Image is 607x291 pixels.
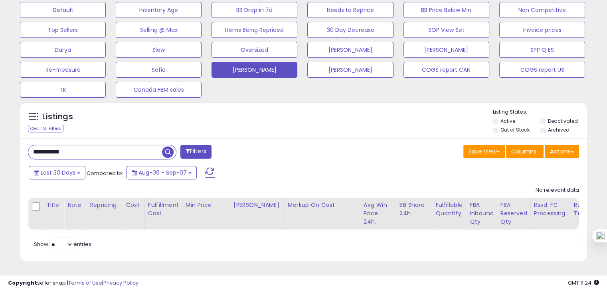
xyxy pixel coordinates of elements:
[284,198,360,230] th: The percentage added to the cost of goods (COGS) that forms the calculator for Min & Max prices.
[8,279,138,287] div: seller snap | |
[116,42,202,58] button: Slow
[116,22,202,38] button: Selling @ Max
[28,125,63,132] div: Clear All Filters
[500,201,527,226] div: FBA Reserved Qty
[548,118,577,124] label: Deactivated
[116,2,202,18] button: Inventory Age
[67,201,83,209] div: Note
[499,22,585,38] button: Invoice prices
[568,279,599,287] span: 2025-10-8 11:24 GMT
[506,145,544,158] button: Columns
[20,22,106,38] button: Top Sellers
[212,2,297,18] button: BB Drop in 7d
[288,201,357,209] div: Markup on Cost
[148,201,179,218] div: Fulfillment Cost
[573,201,603,218] div: Rsvd. FC Transfers
[307,42,393,58] button: [PERSON_NAME]
[116,62,202,78] button: Sofia
[307,2,393,18] button: Needs to Reprice
[536,187,579,194] div: No relevant data
[41,169,75,177] span: Last 30 Days
[20,62,106,78] button: Re-measure
[127,166,197,179] button: Aug-09 - Sep-07
[87,169,123,177] span: Compared to:
[403,22,489,38] button: SOP View Set
[307,62,393,78] button: [PERSON_NAME]
[499,2,585,18] button: Non Competitive
[500,118,515,124] label: Active
[403,62,489,78] button: COGS report CAN
[534,201,567,218] div: Rsvd. FC Processing
[545,145,579,158] button: Actions
[403,42,489,58] button: [PERSON_NAME]
[499,42,585,58] button: SPP Q ES
[212,22,297,38] button: Items Being Repriced
[20,2,106,18] button: Default
[103,279,138,287] a: Privacy Policy
[42,111,73,122] h5: Listings
[499,62,585,78] button: COGS report US
[20,82,106,98] button: TK
[233,201,281,209] div: [PERSON_NAME]
[8,279,37,287] strong: Copyright
[29,166,85,179] button: Last 30 Days
[34,240,91,248] span: Show: entries
[364,201,393,226] div: Avg Win Price 24h.
[596,232,605,240] img: one_i.png
[212,62,297,78] button: [PERSON_NAME]
[212,42,297,58] button: Oversized
[116,82,202,98] button: Canada FBM sales
[463,145,505,158] button: Save View
[138,169,187,177] span: Aug-09 - Sep-07
[511,147,536,155] span: Columns
[186,201,227,209] div: Min Price
[403,2,489,18] button: BB Price Below Min
[68,279,102,287] a: Terms of Use
[90,201,119,209] div: Repricing
[500,126,530,133] label: Out of Stock
[470,201,494,226] div: FBA inbound Qty
[435,201,463,218] div: Fulfillable Quantity
[20,42,106,58] button: Darya
[548,126,569,133] label: Archived
[493,108,587,116] p: Listing States:
[307,22,393,38] button: 30 Day Decrease
[180,145,212,159] button: Filters
[399,201,429,218] div: BB Share 24h.
[46,201,61,209] div: Title
[126,201,141,209] div: Cost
